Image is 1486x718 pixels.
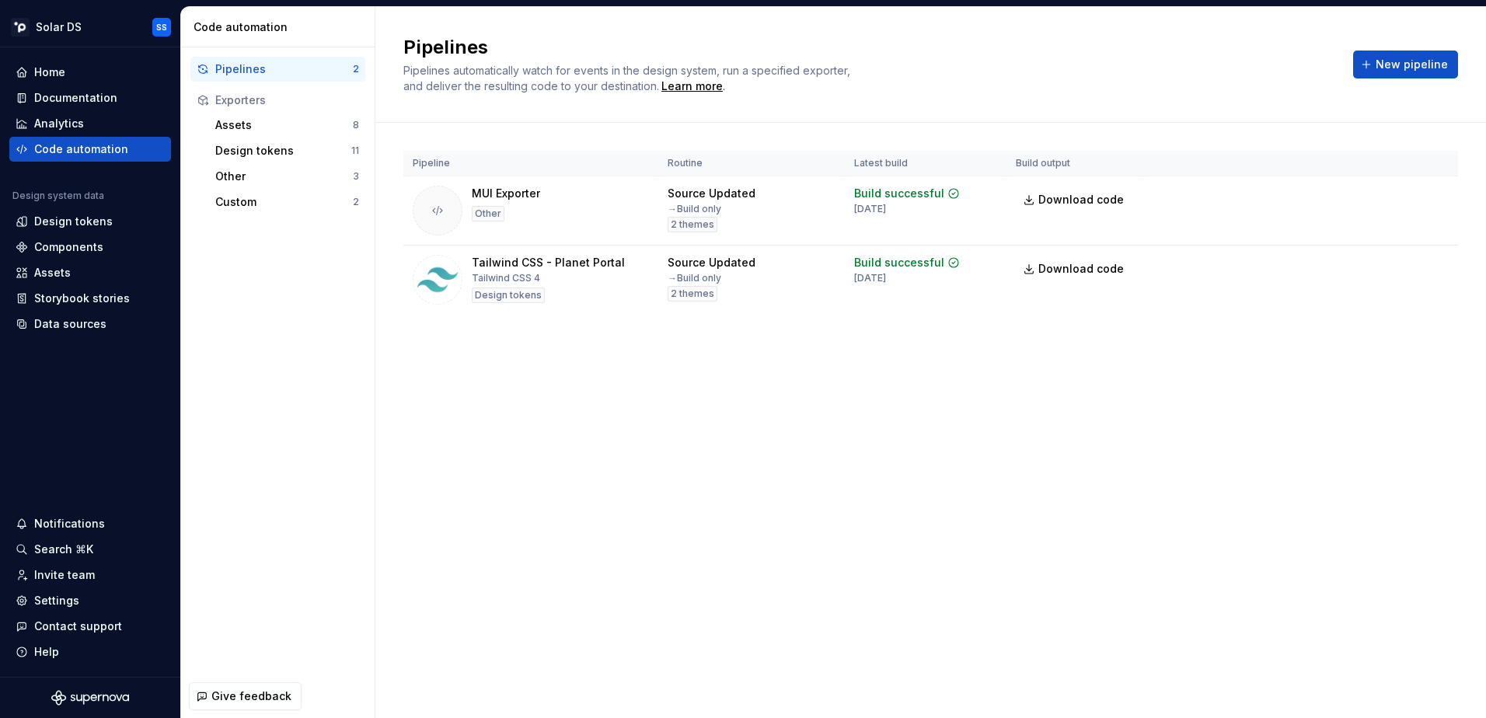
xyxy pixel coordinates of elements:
[189,682,302,710] button: Give feedback
[190,57,365,82] button: Pipelines2
[209,138,365,163] button: Design tokens11
[34,619,122,634] div: Contact support
[9,260,171,285] a: Assets
[668,203,721,215] div: → Build only
[353,63,359,75] div: 2
[12,190,104,202] div: Design system data
[34,567,95,583] div: Invite team
[9,640,171,664] button: Help
[9,235,171,260] a: Components
[34,542,93,557] div: Search ⌘K
[353,119,359,131] div: 8
[472,288,545,303] div: Design tokens
[215,169,353,184] div: Other
[668,272,721,284] div: → Build only
[9,537,171,562] button: Search ⌘K
[1038,261,1124,277] span: Download code
[9,60,171,85] a: Home
[11,18,30,37] img: deb07db6-ec04-4ac8-9ca0-9ed434161f92.png
[9,511,171,536] button: Notifications
[9,209,171,234] a: Design tokens
[209,164,365,189] button: Other3
[34,516,105,532] div: Notifications
[351,145,359,157] div: 11
[34,265,71,281] div: Assets
[472,272,540,284] div: Tailwind CSS 4
[194,19,368,35] div: Code automation
[9,614,171,639] button: Contact support
[1353,51,1458,78] button: New pipeline
[215,117,353,133] div: Assets
[34,116,84,131] div: Analytics
[9,588,171,613] a: Settings
[36,19,82,35] div: Solar DS
[472,255,625,270] div: Tailwind CSS - Planet Portal
[472,206,504,221] div: Other
[209,113,365,138] button: Assets8
[403,151,658,176] th: Pipeline
[1006,151,1143,176] th: Build output
[9,111,171,136] a: Analytics
[215,143,351,159] div: Design tokens
[215,61,353,77] div: Pipelines
[34,593,79,608] div: Settings
[1376,57,1448,72] span: New pipeline
[671,218,714,231] span: 2 themes
[668,255,755,270] div: Source Updated
[215,194,353,210] div: Custom
[211,688,291,704] span: Give feedback
[34,316,106,332] div: Data sources
[9,286,171,311] a: Storybook stories
[854,186,944,201] div: Build successful
[34,291,130,306] div: Storybook stories
[1016,186,1134,214] a: Download code
[854,203,886,215] div: [DATE]
[353,196,359,208] div: 2
[9,137,171,162] a: Code automation
[1038,192,1124,207] span: Download code
[671,288,714,300] span: 2 themes
[854,255,944,270] div: Build successful
[353,170,359,183] div: 3
[472,186,540,201] div: MUI Exporter
[34,239,103,255] div: Components
[668,186,755,201] div: Source Updated
[854,272,886,284] div: [DATE]
[845,151,1006,176] th: Latest build
[9,312,171,336] a: Data sources
[3,10,177,44] button: Solar DSSS
[156,21,167,33] div: SS
[34,64,65,80] div: Home
[51,690,129,706] svg: Supernova Logo
[34,214,113,229] div: Design tokens
[661,78,723,94] a: Learn more
[403,35,1334,60] h2: Pipelines
[1016,255,1134,283] a: Download code
[34,90,117,106] div: Documentation
[9,563,171,587] a: Invite team
[403,64,853,92] span: Pipelines automatically watch for events in the design system, run a specified exporter, and deli...
[658,151,845,176] th: Routine
[659,81,725,92] span: .
[215,92,359,108] div: Exporters
[34,644,59,660] div: Help
[209,190,365,214] button: Custom2
[34,141,128,157] div: Code automation
[9,85,171,110] a: Documentation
